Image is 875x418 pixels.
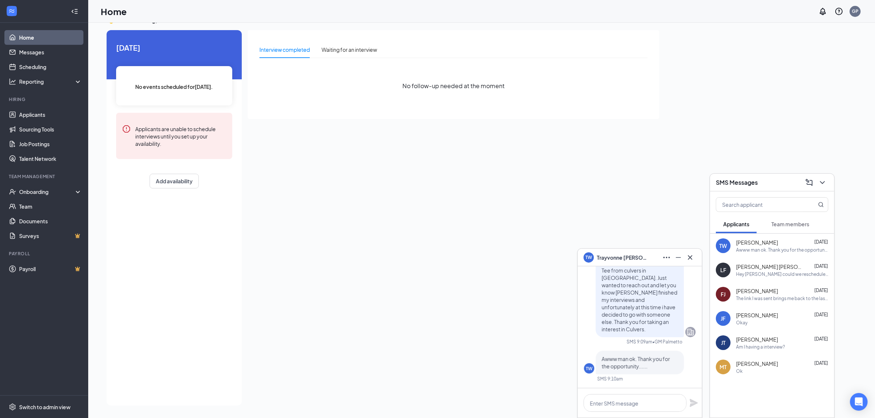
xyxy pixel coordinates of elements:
[736,336,778,343] span: [PERSON_NAME]
[736,239,778,246] span: [PERSON_NAME]
[19,45,82,60] a: Messages
[686,253,695,262] svg: Cross
[720,363,727,371] div: MT
[19,122,82,137] a: Sourcing Tools
[814,336,828,342] span: [DATE]
[716,179,758,187] h3: SMS Messages
[721,291,726,298] div: FJ
[803,177,815,188] button: ComposeMessage
[814,263,828,269] span: [DATE]
[720,242,727,249] div: TW
[9,251,80,257] div: Payroll
[150,174,199,188] button: Add availability
[805,178,814,187] svg: ComposeMessage
[721,339,725,346] div: JT
[19,188,76,195] div: Onboarding
[736,311,778,319] span: [PERSON_NAME]
[835,7,843,16] svg: QuestionInfo
[736,295,828,302] div: The link I was sent brings me back to the last page of the application.
[814,312,828,317] span: [DATE]
[322,46,377,54] div: Waiting for an interview
[71,8,78,15] svg: Collapse
[736,287,778,295] span: [PERSON_NAME]
[689,399,698,407] svg: Plane
[818,7,827,16] svg: Notifications
[135,125,226,147] div: Applicants are unable to schedule interviews until you set up your availability.
[721,315,726,322] div: JF
[19,151,82,166] a: Talent Network
[817,177,828,188] button: ChevronDown
[736,344,785,350] div: Am I having a interview?
[686,328,695,336] svg: Company
[716,198,803,212] input: Search applicant
[116,42,232,53] span: [DATE]
[736,360,778,367] span: [PERSON_NAME]
[8,7,15,15] svg: WorkstreamLogo
[9,173,80,180] div: Team Management
[9,78,16,85] svg: Analysis
[9,96,80,102] div: Hiring
[122,125,131,133] svg: Error
[602,356,670,370] span: Awww man ok. Thank you for the opportunity......
[850,393,868,411] div: Open Intercom Messenger
[259,46,310,54] div: Interview completed
[19,78,82,85] div: Reporting
[818,178,827,187] svg: ChevronDown
[9,403,16,411] svg: Settings
[736,320,747,326] div: Okay
[652,339,682,345] span: • GM Palmetto
[736,247,828,253] div: Awww man ok. Thank you for the opportunity......
[627,339,652,345] div: SMS 9:09am
[19,60,82,74] a: Scheduling
[19,137,82,151] a: Job Postings
[19,30,82,45] a: Home
[9,188,16,195] svg: UserCheck
[814,360,828,366] span: [DATE]
[771,221,809,227] span: Team members
[19,214,82,228] a: Documents
[19,107,82,122] a: Applicants
[19,262,82,276] a: PayrollCrown
[674,253,683,262] svg: Minimize
[136,83,213,91] span: No events scheduled for [DATE] .
[818,202,824,208] svg: MagnifyingGlass
[662,253,671,262] svg: Ellipses
[736,263,802,270] span: [PERSON_NAME] [PERSON_NAME]
[720,266,726,274] div: LF
[19,228,82,243] a: SurveysCrown
[597,376,623,382] div: SMS 9:10am
[814,239,828,245] span: [DATE]
[736,271,828,277] div: Hey [PERSON_NAME] could we reschedule for [DATE] at 3? sorry for any inconvenience
[101,5,127,18] h1: Home
[661,252,673,263] button: Ellipses
[19,199,82,214] a: Team
[673,252,684,263] button: Minimize
[723,221,749,227] span: Applicants
[852,8,858,14] div: GP
[736,368,743,374] div: Ok
[402,81,505,90] span: No follow-up needed at the moment
[684,252,696,263] button: Cross
[586,365,592,372] div: TW
[597,253,648,262] span: Trayvonne [PERSON_NAME]
[19,403,71,411] div: Switch to admin view
[814,288,828,293] span: [DATE]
